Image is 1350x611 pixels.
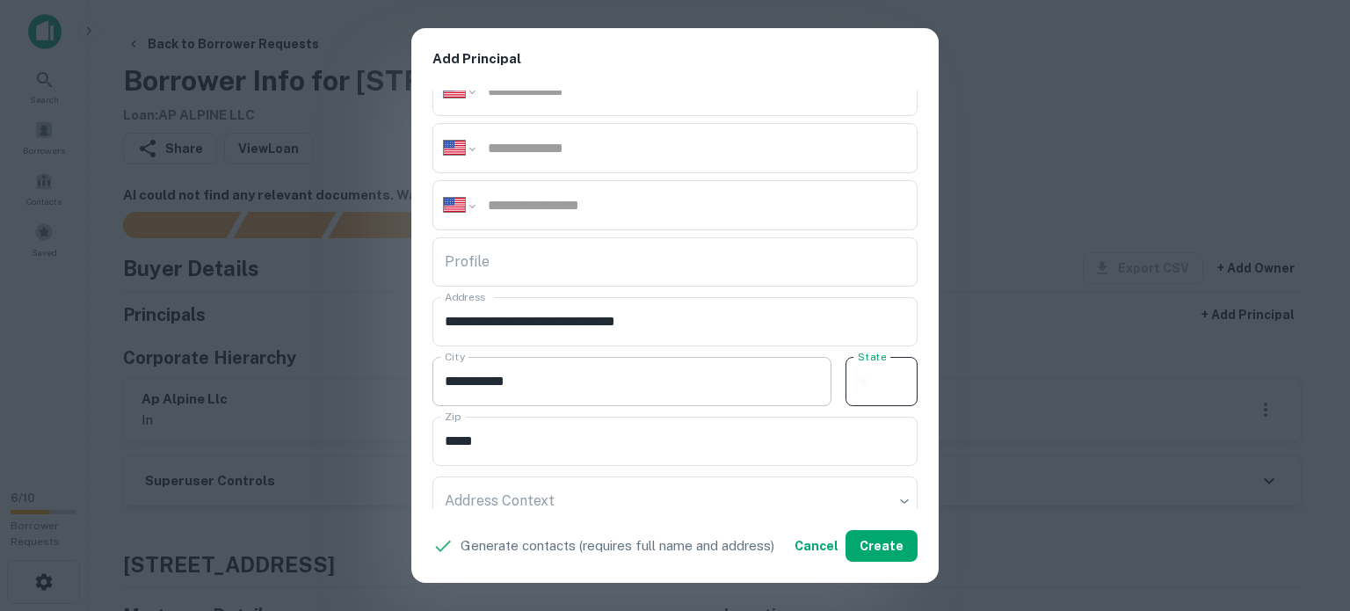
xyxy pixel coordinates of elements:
[461,535,774,556] p: Generate contacts (requires full name and address)
[1262,470,1350,555] iframe: Chat Widget
[846,530,918,562] button: Create
[432,476,918,526] div: ​
[787,530,846,562] button: Cancel
[411,28,939,91] h2: Add Principal
[858,349,886,364] label: State
[445,409,461,424] label: Zip
[445,289,485,304] label: Address
[445,349,465,364] label: City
